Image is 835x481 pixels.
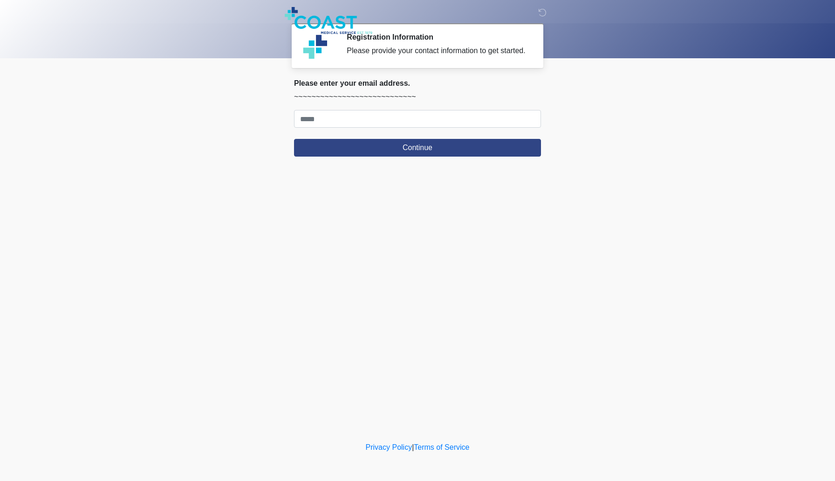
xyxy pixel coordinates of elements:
[347,45,527,56] div: Please provide your contact information to get started.
[294,79,541,88] h2: Please enter your email address.
[366,443,412,451] a: Privacy Policy
[301,33,329,61] img: Agent Avatar
[294,91,541,103] p: ~~~~~~~~~~~~~~~~~~~~~~~~~~~~
[414,443,469,451] a: Terms of Service
[294,139,541,157] button: Continue
[412,443,414,451] a: |
[285,7,372,34] img: Coast Medical Service Logo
